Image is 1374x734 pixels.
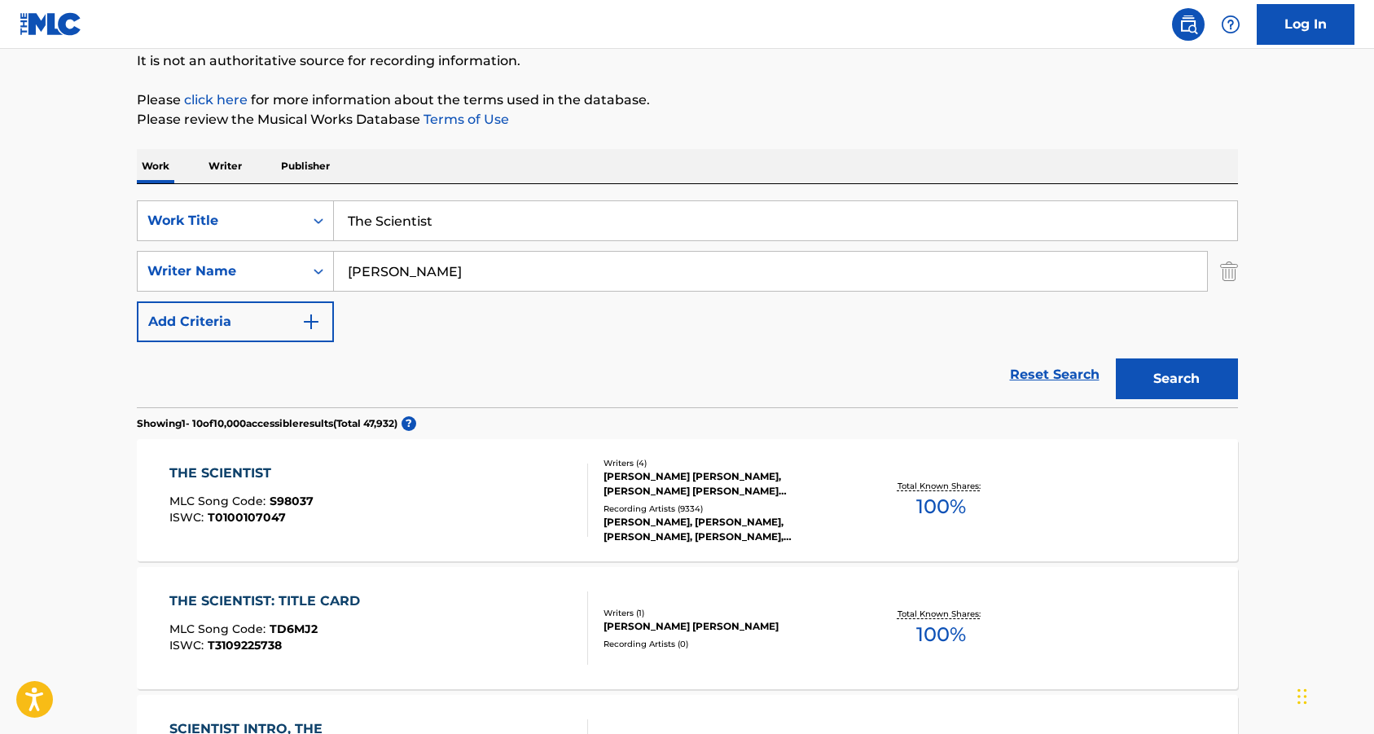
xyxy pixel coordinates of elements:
span: T3109225738 [208,638,282,653]
div: Help [1214,8,1247,41]
span: MLC Song Code : [169,494,270,508]
span: T0100107047 [208,510,286,525]
p: Writer [204,149,247,183]
img: Delete Criterion [1220,251,1238,292]
span: 100 % [916,620,966,649]
div: [PERSON_NAME] [PERSON_NAME] [604,619,849,634]
img: 9d2ae6d4665cec9f34b9.svg [301,312,321,332]
a: Reset Search [1002,357,1108,393]
div: [PERSON_NAME], [PERSON_NAME], [PERSON_NAME], [PERSON_NAME], [PERSON_NAME] [604,515,849,544]
div: [PERSON_NAME] [PERSON_NAME], [PERSON_NAME] [PERSON_NAME] [PERSON_NAME], [PERSON_NAME] [604,469,849,499]
span: ? [402,416,416,431]
p: Total Known Shares: [898,480,985,492]
p: Publisher [276,149,335,183]
a: THE SCIENTIST: TITLE CARDMLC Song Code:TD6MJ2ISWC:T3109225738Writers (1)[PERSON_NAME] [PERSON_NAM... [137,567,1238,689]
p: Please review the Musical Works Database [137,110,1238,130]
a: Terms of Use [420,112,509,127]
img: MLC Logo [20,12,82,36]
button: Add Criteria [137,301,334,342]
div: Writer Name [147,262,294,281]
img: search [1179,15,1198,34]
a: Public Search [1172,8,1205,41]
p: Showing 1 - 10 of 10,000 accessible results (Total 47,932 ) [137,416,397,431]
p: Please for more information about the terms used in the database. [137,90,1238,110]
a: THE SCIENTISTMLC Song Code:S98037ISWC:T0100107047Writers (4)[PERSON_NAME] [PERSON_NAME], [PERSON_... [137,439,1238,561]
div: THE SCIENTIST [169,464,314,483]
span: 100 % [916,492,966,521]
button: Search [1116,358,1238,399]
span: TD6MJ2 [270,622,318,636]
div: Work Title [147,211,294,231]
span: S98037 [270,494,314,508]
div: Recording Artists ( 0 ) [604,638,849,650]
div: Writers ( 4 ) [604,457,849,469]
div: THE SCIENTIST: TITLE CARD [169,591,368,611]
span: ISWC : [169,510,208,525]
span: ISWC : [169,638,208,653]
span: MLC Song Code : [169,622,270,636]
a: Log In [1257,4,1354,45]
img: help [1221,15,1240,34]
div: Recording Artists ( 9334 ) [604,503,849,515]
p: It is not an authoritative source for recording information. [137,51,1238,71]
div: Drag [1297,672,1307,721]
a: click here [184,92,248,108]
form: Search Form [137,200,1238,407]
div: Writers ( 1 ) [604,607,849,619]
iframe: Chat Widget [1293,656,1374,734]
p: Work [137,149,174,183]
p: Total Known Shares: [898,608,985,620]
